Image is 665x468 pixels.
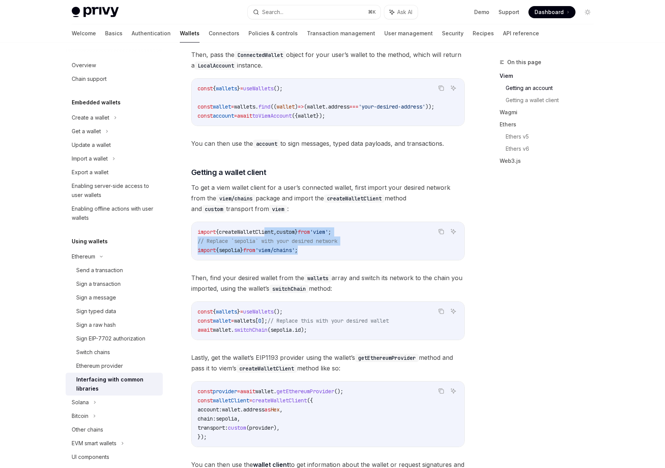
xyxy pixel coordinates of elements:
[72,439,116,448] div: EVM smart wallets
[72,452,109,462] div: UI components
[234,326,267,333] span: switchChain
[358,103,425,110] span: 'your-desired-address'
[500,70,600,82] a: Viem
[66,450,163,464] a: UI components
[195,61,237,70] code: LocalAccount
[66,165,163,179] a: Export a wallet
[209,24,239,43] a: Connectors
[76,266,123,275] div: Send a transaction
[304,103,307,110] span: (
[498,8,519,16] a: Support
[316,112,325,119] span: });
[76,361,123,370] div: Ethereum provider
[270,326,292,333] span: sepolia
[246,424,249,431] span: (
[72,7,119,17] img: light logo
[368,9,376,15] span: ⌘ K
[240,406,243,413] span: .
[72,61,96,70] div: Overview
[66,58,163,72] a: Overview
[298,228,310,235] span: from
[72,398,89,407] div: Solana
[240,85,243,92] span: =
[237,85,240,92] span: }
[328,228,331,235] span: ;
[66,277,163,291] a: Sign a transaction
[295,326,301,333] span: id
[269,205,287,213] code: viem
[507,58,541,67] span: On this page
[500,118,600,131] a: Ethers
[198,415,216,422] span: chain:
[72,74,107,84] div: Chain support
[248,5,380,19] button: Search...⌘K
[448,83,458,93] button: Ask AI
[253,140,280,148] code: account
[72,168,108,177] div: Export a wallet
[66,359,163,373] a: Ethereum provider
[202,205,226,213] code: custom
[191,273,465,294] span: Then, find your desired wallet from the array and switch its network to the chain you imported, u...
[262,8,283,17] div: Search...
[261,317,267,324] span: ];
[243,85,274,92] span: useWallets
[535,8,564,16] span: Dashboard
[237,308,240,315] span: }
[252,397,307,404] span: createWalletClient
[76,293,116,302] div: Sign a message
[198,247,216,254] span: import
[436,83,446,93] button: Copy the contents from the code block
[473,24,494,43] a: Recipes
[216,194,256,203] code: viem/chains
[237,112,252,119] span: await
[213,103,231,110] span: wallet
[243,406,264,413] span: address
[270,406,280,413] span: Hex
[269,285,309,293] code: switchChain
[213,308,216,315] span: {
[76,334,145,343] div: Sign EIP-7702 authorization
[234,317,255,324] span: wallets
[222,406,240,413] span: wallet
[334,388,343,395] span: ();
[219,228,274,235] span: createWalletClient
[231,317,234,324] span: =
[310,228,328,235] span: 'viem'
[448,227,458,236] button: Ask AI
[436,306,446,316] button: Copy the contents from the code block
[243,308,274,315] span: useWallets
[240,247,243,254] span: }
[66,138,163,152] a: Update a wallet
[325,103,328,110] span: .
[76,375,158,393] div: Interfacing with common libraries
[231,103,234,110] span: =
[295,247,298,254] span: ;
[198,238,337,244] span: // Replace `sepolia` with your desired network
[277,388,334,395] span: getEthereumProvider
[198,433,207,440] span: });
[474,8,489,16] a: Demo
[216,308,237,315] span: wallets
[252,112,292,119] span: toViemAccount
[267,317,389,324] span: // Replace this with your desired wallet
[255,103,258,110] span: .
[304,274,332,282] code: wallets
[236,364,297,373] code: createWalletClient
[213,326,231,333] span: wallet
[240,388,255,395] span: await
[66,72,163,86] a: Chain support
[66,202,163,225] a: Enabling offline actions with user wallets
[436,386,446,396] button: Copy the contents from the code block
[298,103,304,110] span: =>
[258,317,261,324] span: 0
[295,228,298,235] span: }
[72,237,108,246] h5: Using wallets
[292,326,295,333] span: .
[219,247,240,254] span: sepolia
[243,247,255,254] span: from
[258,103,270,110] span: find
[216,228,219,235] span: {
[198,317,213,324] span: const
[66,318,163,332] a: Sign a raw hash
[292,112,298,119] span: ({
